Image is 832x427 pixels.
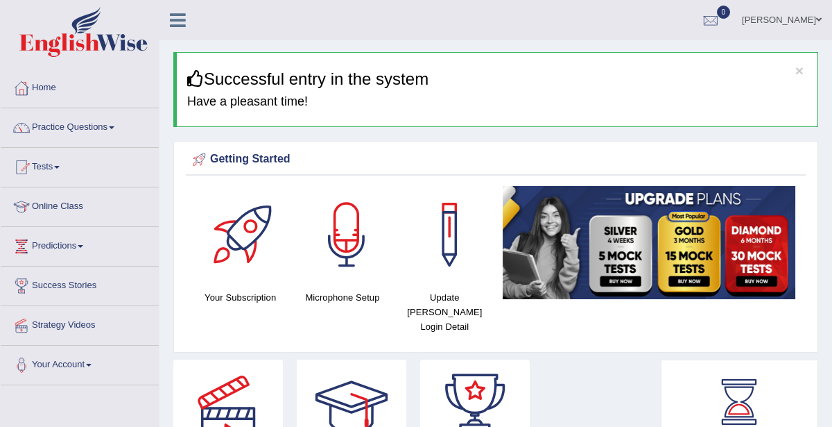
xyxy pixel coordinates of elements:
[1,108,159,143] a: Practice Questions
[401,290,489,334] h4: Update [PERSON_NAME] Login Detail
[1,306,159,341] a: Strategy Videos
[187,95,807,109] h4: Have a pleasant time!
[1,346,159,380] a: Your Account
[1,187,159,222] a: Online Class
[1,267,159,301] a: Success Stories
[1,227,159,262] a: Predictions
[196,290,284,305] h4: Your Subscription
[1,69,159,103] a: Home
[298,290,386,305] h4: Microphone Setup
[503,186,795,299] img: small5.jpg
[795,63,804,78] button: ×
[189,149,802,170] div: Getting Started
[1,148,159,183] a: Tests
[717,6,731,19] span: 0
[187,70,807,88] h3: Successful entry in the system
